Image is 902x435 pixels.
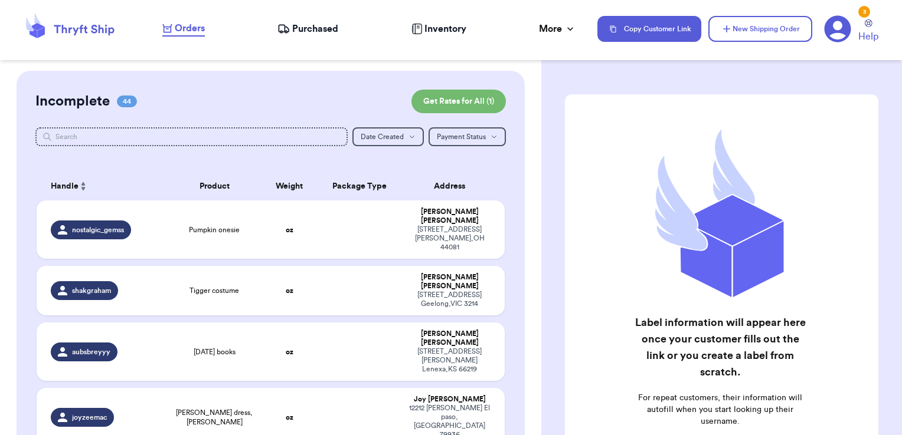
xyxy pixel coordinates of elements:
span: [DATE] books [194,347,236,357]
strong: oz [286,414,293,421]
strong: oz [286,348,293,355]
a: Orders [162,21,205,37]
input: Search [35,127,348,146]
span: Pumpkin onesie [189,225,240,235]
div: [STREET_ADDRESS] [PERSON_NAME] , OH 44081 [409,225,491,252]
span: Orders [175,21,205,35]
a: Inventory [411,22,466,36]
span: [PERSON_NAME] dress, [PERSON_NAME] [175,408,254,427]
a: Help [858,19,878,44]
button: New Shipping Order [708,16,812,42]
h2: Label information will appear here once your customer fills out the link or you create a label fr... [633,314,808,380]
span: Purchased [292,22,338,36]
button: Copy Customer Link [597,16,701,42]
span: Date Created [361,133,404,140]
span: Payment Status [437,133,486,140]
span: Handle [51,180,79,193]
th: Package Type [318,172,402,200]
h2: Incomplete [35,92,110,111]
div: More [539,22,576,36]
span: joyzeemac [72,413,107,422]
button: Sort ascending [79,179,88,193]
div: Joy [PERSON_NAME] [409,395,491,404]
a: 3 [824,15,851,42]
th: Address [402,172,505,200]
th: Weight [262,172,318,200]
span: Inventory [424,22,466,36]
span: aubsbreyyy [72,347,110,357]
div: [PERSON_NAME] [PERSON_NAME] [409,329,491,347]
button: Get Rates for All (1) [411,90,506,113]
span: Help [858,29,878,44]
button: Date Created [352,127,424,146]
span: 44 [117,95,137,107]
div: [PERSON_NAME] [PERSON_NAME] [409,273,491,291]
div: [STREET_ADDRESS][PERSON_NAME] Lenexa , KS 66219 [409,347,491,374]
div: [PERSON_NAME] [PERSON_NAME] [409,207,491,225]
span: shakgraham [72,286,111,295]
th: Product [168,172,262,200]
strong: oz [286,226,293,233]
a: Purchased [277,22,338,36]
strong: oz [286,287,293,294]
p: For repeat customers, their information will autofill when you start looking up their username. [633,392,808,427]
button: Payment Status [429,127,506,146]
span: nostalgic_gemss [72,225,124,235]
div: 3 [858,6,870,18]
span: Tigger costume [189,286,239,295]
div: [STREET_ADDRESS] Geelong , VIC 3214 [409,291,491,308]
